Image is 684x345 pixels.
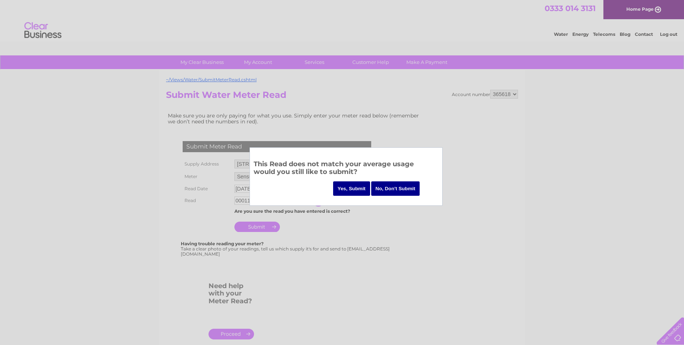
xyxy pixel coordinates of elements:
[593,31,615,37] a: Telecoms
[660,31,677,37] a: Log out
[333,181,370,196] input: Yes, Submit
[572,31,589,37] a: Energy
[545,4,596,13] a: 0333 014 3131
[620,31,630,37] a: Blog
[24,19,62,42] img: logo.png
[554,31,568,37] a: Water
[168,4,517,36] div: Clear Business is a trading name of Verastar Limited (registered in [GEOGRAPHIC_DATA] No. 3667643...
[635,31,653,37] a: Contact
[254,159,438,179] h3: This Read does not match your average usage would you still like to submit?
[371,181,420,196] input: No, Don't Submit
